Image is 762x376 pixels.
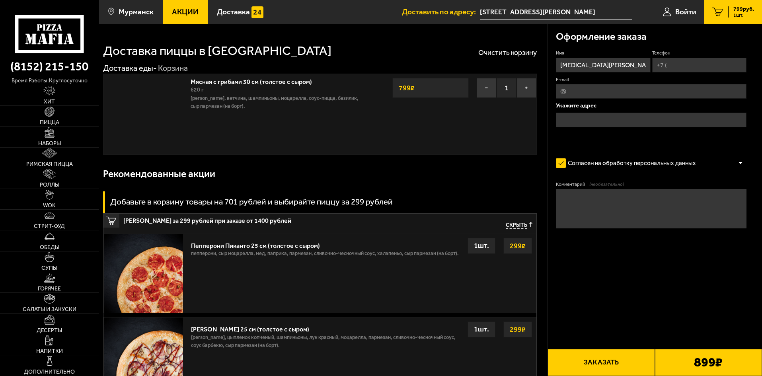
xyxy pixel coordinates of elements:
[34,224,65,229] span: Стрит-фуд
[44,99,55,105] span: Хит
[36,349,63,354] span: Напитки
[556,58,650,72] input: Имя
[397,80,417,95] strong: 799 ₽
[172,8,199,16] span: Акции
[508,238,528,253] strong: 299 ₽
[40,182,59,188] span: Роллы
[191,94,367,110] p: [PERSON_NAME], ветчина, шампиньоны, моцарелла, соус-пицца, базилик, сыр пармезан (на борт).
[652,58,746,72] input: +7 (
[694,356,723,369] b: 899 ₽
[477,78,497,98] button: −
[110,198,393,206] h3: Добавьте в корзину товары на 701 рублей и выбирайте пиццу за 299 рублей
[26,162,73,167] span: Римская пицца
[103,169,215,179] h3: Рекомендованные акции
[103,234,536,313] a: Пепперони Пиканто 25 см (толстое с сыром)пепперони, сыр Моцарелла, мед, паприка, пармезан, сливоч...
[37,328,62,333] span: Десерты
[41,265,57,271] span: Супы
[251,6,263,18] img: 15daf4d41897b9f0e9f617042186c801.svg
[191,321,460,333] div: [PERSON_NAME] 25 см (толстое с сыром)
[733,13,754,18] span: 1 шт.
[480,5,632,19] input: Ваш адрес доставки
[556,181,746,188] label: Комментарий
[506,222,527,230] span: Скрыть
[43,203,56,208] span: WOK
[733,6,754,12] span: 799 руб.
[497,78,516,98] span: 1
[508,322,528,337] strong: 299 ₽
[103,63,157,73] a: Доставка еды-
[191,333,460,353] p: [PERSON_NAME], цыпленок копченый, шампиньоны, лук красный, моцарелла, пармезан, сливочно-чесночны...
[24,369,75,375] span: Дополнительно
[158,63,188,74] div: Корзина
[191,86,204,93] span: 620 г
[217,8,250,16] span: Доставка
[468,238,495,254] div: 1 шт.
[40,120,59,125] span: Пицца
[103,45,331,57] h1: Доставка пиццы в [GEOGRAPHIC_DATA]
[556,32,647,42] h3: Оформление заказа
[191,238,459,249] div: Пепперони Пиканто 25 см (толстое с сыром)
[123,214,383,224] span: [PERSON_NAME] за 299 рублей при заказе от 1400 рублей
[468,321,495,337] div: 1 шт.
[506,222,532,230] button: Скрыть
[191,76,320,86] a: Мясная с грибами 30 см (толстое с сыром)
[556,76,746,83] label: E-mail
[516,78,536,98] button: +
[548,349,655,376] button: Заказать
[652,50,746,56] label: Телефон
[556,103,746,109] p: Укажите адрес
[402,8,480,16] span: Доставить по адресу:
[556,155,704,171] label: Согласен на обработку персональных данных
[556,84,746,99] input: @
[556,50,650,56] label: Имя
[23,307,76,312] span: Салаты и закуски
[589,181,624,188] span: (необязательно)
[675,8,696,16] span: Войти
[119,8,154,16] span: Мурманск
[38,141,61,146] span: Наборы
[191,249,459,261] p: пепперони, сыр Моцарелла, мед, паприка, пармезан, сливочно-чесночный соус, халапеньо, сыр пармеза...
[478,49,537,56] button: Очистить корзину
[38,286,61,292] span: Горячее
[40,245,59,250] span: Обеды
